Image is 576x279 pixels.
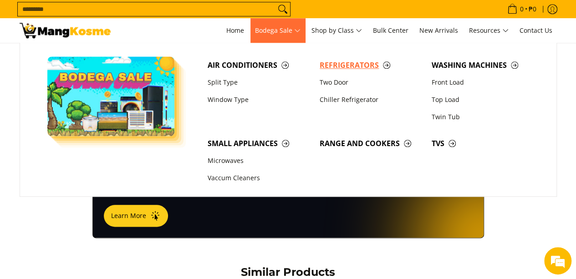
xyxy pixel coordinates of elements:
span: Bulk Center [373,26,408,35]
span: Contact Us [520,26,552,35]
span: • [505,4,539,14]
span: Air Conditioners [208,60,311,71]
a: Home [222,18,249,43]
textarea: Type your message and hit 'Enter' [5,184,173,216]
img: Shark WANDVAC Cordless Handheld Vacuum- Black (Premium) l Mang Kosme [20,23,111,38]
a: Air Conditioners [203,56,315,74]
a: Contact Us [515,18,557,43]
span: Bodega Sale [255,25,301,36]
span: ₱0 [527,6,538,12]
a: Shop by Class [307,18,367,43]
a: Resources [464,18,513,43]
nav: Main Menu [120,18,557,43]
span: Home [226,26,244,35]
a: Top Load [427,91,539,108]
span: Range and Cookers [320,138,423,149]
a: Split Type [203,74,315,91]
a: Microwaves [203,152,315,170]
a: Small Appliances [203,135,315,152]
a: Two Door [315,74,427,91]
a: Window Type [203,91,315,108]
a: TVs [427,135,539,152]
a: New Arrivals [415,18,463,43]
span: Washing Machines [432,60,535,71]
a: Bulk Center [368,18,413,43]
span: New Arrivals [419,26,458,35]
img: Bodega Sale [47,56,175,136]
a: Front Load [427,74,539,91]
a: Washing Machines [427,56,539,74]
span: Resources [469,25,509,36]
span: Refrigerators [320,60,423,71]
span: Shop by Class [311,25,362,36]
span: Small Appliances [208,138,311,149]
div: Minimize live chat window [149,5,171,26]
button: Learn More [104,205,168,227]
a: Range and Cookers [315,135,427,152]
div: Chat with us now [47,51,153,63]
a: Chiller Refrigerator [315,91,427,108]
h2: Similar Products [88,265,489,279]
a: Vaccum Cleaners [203,170,315,187]
a: Bodega Sale [250,18,305,43]
span: TVs [432,138,535,149]
a: Twin Tub [427,108,539,126]
button: Search [275,2,290,16]
span: 0 [519,6,525,12]
a: Refrigerators [315,56,427,74]
span: We're online! [53,82,126,174]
